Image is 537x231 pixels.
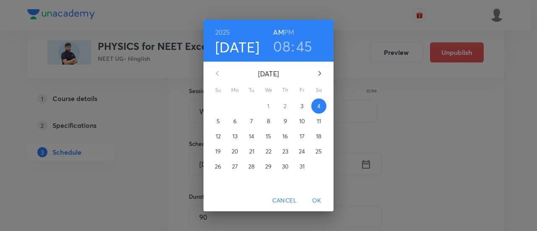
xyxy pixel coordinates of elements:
button: 7 [244,114,259,129]
span: Fr [295,86,310,94]
span: Mo [227,86,242,94]
p: 8 [267,117,270,125]
p: 10 [299,117,305,125]
button: 20 [227,144,242,159]
button: 31 [295,159,310,174]
button: 27 [227,159,242,174]
button: 21 [244,144,259,159]
h3: : [291,37,295,55]
button: 08 [273,37,290,55]
p: 30 [282,162,289,171]
p: 17 [300,132,305,140]
p: [DATE] [227,69,310,79]
button: 16 [278,129,293,144]
p: 11 [317,117,321,125]
button: 11 [311,114,326,129]
p: 21 [249,147,254,156]
button: 17 [295,129,310,144]
button: 19 [211,144,226,159]
span: Th [278,86,293,94]
button: 9 [278,114,293,129]
span: Sa [311,86,326,94]
button: 45 [296,37,313,55]
button: 24 [295,144,310,159]
span: Cancel [272,195,297,206]
button: 25 [311,144,326,159]
span: We [261,86,276,94]
button: [DATE] [215,38,260,56]
p: 12 [216,132,221,140]
span: OK [307,195,327,206]
button: 12 [211,129,226,144]
button: OK [303,193,330,208]
p: 15 [266,132,271,140]
button: 14 [244,129,259,144]
p: 22 [266,147,271,156]
p: 7 [250,117,253,125]
p: 16 [282,132,288,140]
button: 8 [261,114,276,129]
p: 4 [317,102,321,110]
p: 28 [248,162,255,171]
p: 5 [216,117,220,125]
p: 9 [284,117,287,125]
p: 13 [232,132,237,140]
button: AM [273,26,284,38]
button: 30 [278,159,293,174]
button: 29 [261,159,276,174]
p: 27 [232,162,238,171]
p: 25 [315,147,322,156]
button: 4 [311,99,326,114]
p: 14 [249,132,254,140]
button: PM [284,26,294,38]
button: 26 [211,159,226,174]
p: 20 [232,147,238,156]
button: 2025 [215,26,230,38]
p: 3 [300,102,303,110]
button: 5 [211,114,226,129]
p: 23 [282,147,288,156]
p: 19 [215,147,221,156]
span: Tu [244,86,259,94]
p: 26 [215,162,221,171]
button: Cancel [269,193,300,208]
button: 13 [227,129,242,144]
p: 24 [299,147,305,156]
p: 29 [265,162,271,171]
button: 6 [227,114,242,129]
button: 22 [261,144,276,159]
button: 18 [311,129,326,144]
button: 15 [261,129,276,144]
button: 10 [295,114,310,129]
button: 28 [244,159,259,174]
p: 6 [233,117,237,125]
button: 3 [295,99,310,114]
p: 31 [300,162,305,171]
span: Su [211,86,226,94]
p: 18 [316,132,321,140]
button: 23 [278,144,293,159]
